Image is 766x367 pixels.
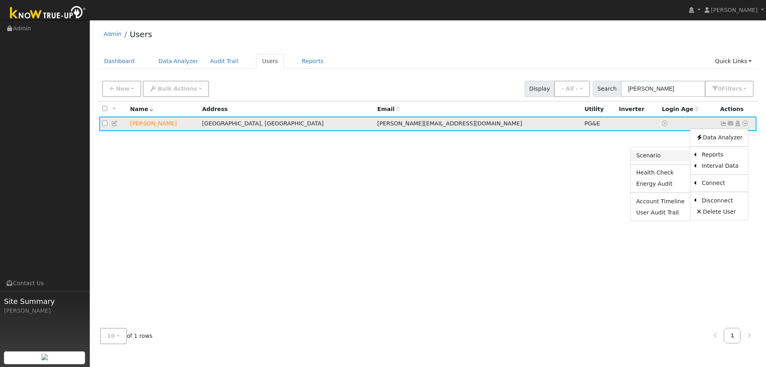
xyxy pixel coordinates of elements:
button: Bulk Actions [143,81,209,97]
span: New [116,85,129,92]
button: 0Filters [705,81,754,97]
a: codyoholley@aim.com [727,119,734,128]
span: of 1 rows [100,328,153,344]
span: Bulk Actions [158,85,197,92]
a: Disconnect [696,195,748,206]
img: Know True-Up [6,4,90,22]
img: retrieve [41,354,48,360]
a: Login As [734,120,741,127]
a: Data Analyzer [690,132,748,143]
a: Energy Audit Report [631,179,690,190]
a: Edit User [111,120,118,127]
a: Delete User [690,206,748,217]
div: [PERSON_NAME] [4,307,85,315]
span: PG&E [584,120,600,127]
span: Days since last login [662,106,699,112]
span: Search [593,81,621,97]
a: Admin [104,31,122,37]
a: No login access [662,120,669,127]
td: [GEOGRAPHIC_DATA], [GEOGRAPHIC_DATA] [199,117,374,131]
div: Actions [720,105,754,113]
td: Lead [127,117,199,131]
span: Display [525,81,555,97]
a: Dashboard [98,54,141,69]
span: [PERSON_NAME] [711,7,758,13]
div: Utility [584,105,613,113]
a: Connect [696,178,748,189]
a: Scenario Report [631,150,690,161]
span: 10 [107,333,115,339]
a: Audit Trail [204,54,244,69]
span: Filter [722,85,742,92]
div: Address [202,105,371,113]
input: Search [621,81,705,97]
a: Users [256,54,284,69]
a: Account Timeline Report [631,196,690,207]
a: 1 [724,328,741,343]
button: 10 [100,328,127,344]
span: [PERSON_NAME][EMAIL_ADDRESS][DOMAIN_NAME] [377,120,522,127]
a: Users [130,30,152,39]
span: Site Summary [4,296,85,307]
a: Show Graph [720,120,727,127]
a: Health Check Report [631,167,690,179]
span: Name [130,106,154,112]
a: Reports [696,149,748,161]
span: s [738,85,742,92]
a: Other actions [742,119,749,128]
a: User Audit Trail [631,207,690,218]
a: Data Analyzer [152,54,204,69]
a: Quick Links [709,54,758,69]
div: Inverter [619,105,656,113]
button: New [102,81,142,97]
a: Reports [296,54,330,69]
a: Interval Data [696,161,748,172]
span: Email [377,106,400,112]
button: - All - [554,81,590,97]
